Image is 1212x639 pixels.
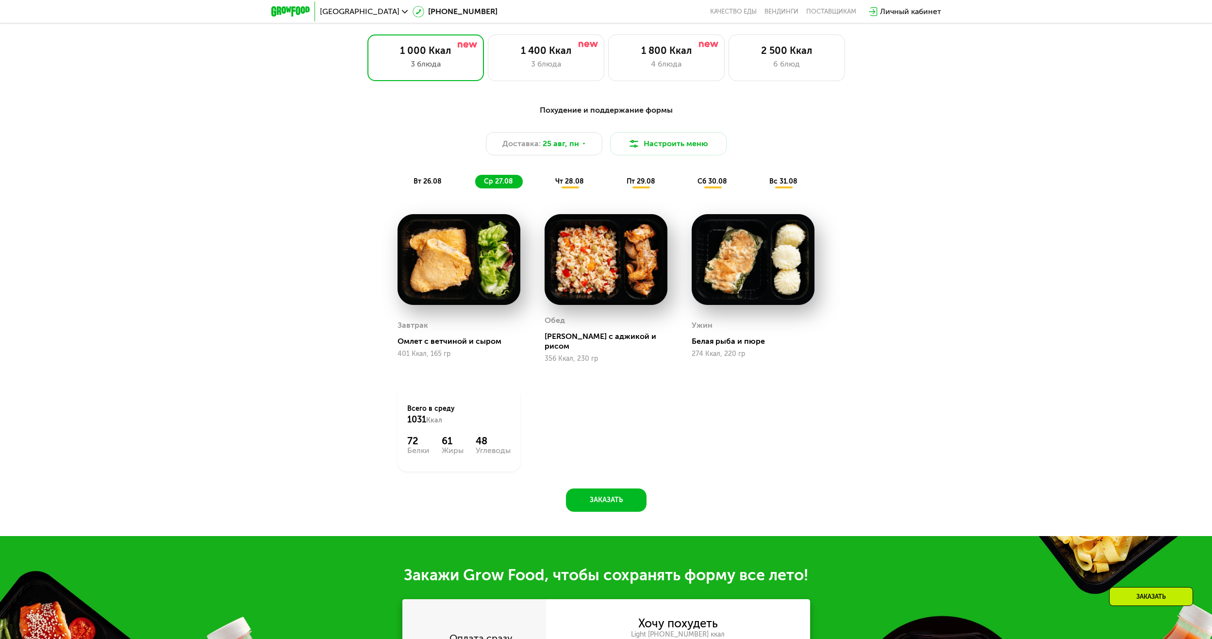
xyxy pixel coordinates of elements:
span: Ккал [426,416,442,424]
div: 48 [476,435,511,447]
div: 1 400 Ккал [498,45,594,56]
div: 61 [442,435,464,447]
a: [PHONE_NUMBER] [413,6,498,17]
span: вт 26.08 [414,177,442,185]
span: 25 авг, пн [543,138,579,150]
div: Омлет с ветчиной и сыром [398,336,528,346]
div: Ужин [692,318,713,333]
div: Заказать [1109,587,1193,606]
span: сб 30.08 [697,177,727,185]
div: 3 блюда [378,58,474,70]
div: Хочу похудеть [638,618,718,629]
div: [PERSON_NAME] с аджикой и рисом [545,332,675,351]
div: Light [PHONE_NUMBER] ккал [546,630,810,639]
a: Вендинги [764,8,798,16]
button: Настроить меню [610,132,727,155]
div: 401 Ккал, 165 гр [398,350,520,358]
div: 274 Ккал, 220 гр [692,350,814,358]
div: 356 Ккал, 230 гр [545,355,667,363]
span: Доставка: [502,138,541,150]
span: чт 28.08 [555,177,584,185]
div: 3 блюда [498,58,594,70]
button: Заказать [566,488,647,512]
div: Всего в среду [407,404,511,425]
div: поставщикам [806,8,856,16]
span: ср 27.08 [484,177,513,185]
div: Жиры [442,447,464,454]
div: Личный кабинет [880,6,941,17]
div: Похудение и поддержание формы [319,104,894,117]
span: 1031 [407,414,426,425]
div: 6 блюд [739,58,835,70]
div: 1 800 Ккал [618,45,714,56]
div: 4 блюда [618,58,714,70]
span: пт 29.08 [627,177,655,185]
div: 72 [407,435,430,447]
div: Углеводы [476,447,511,454]
a: Качество еды [710,8,757,16]
span: [GEOGRAPHIC_DATA] [320,8,399,16]
div: Обед [545,313,565,328]
div: 1 000 Ккал [378,45,474,56]
div: Белки [407,447,430,454]
span: вс 31.08 [769,177,797,185]
div: Белая рыба и пюре [692,336,822,346]
div: 2 500 Ккал [739,45,835,56]
div: Завтрак [398,318,428,333]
